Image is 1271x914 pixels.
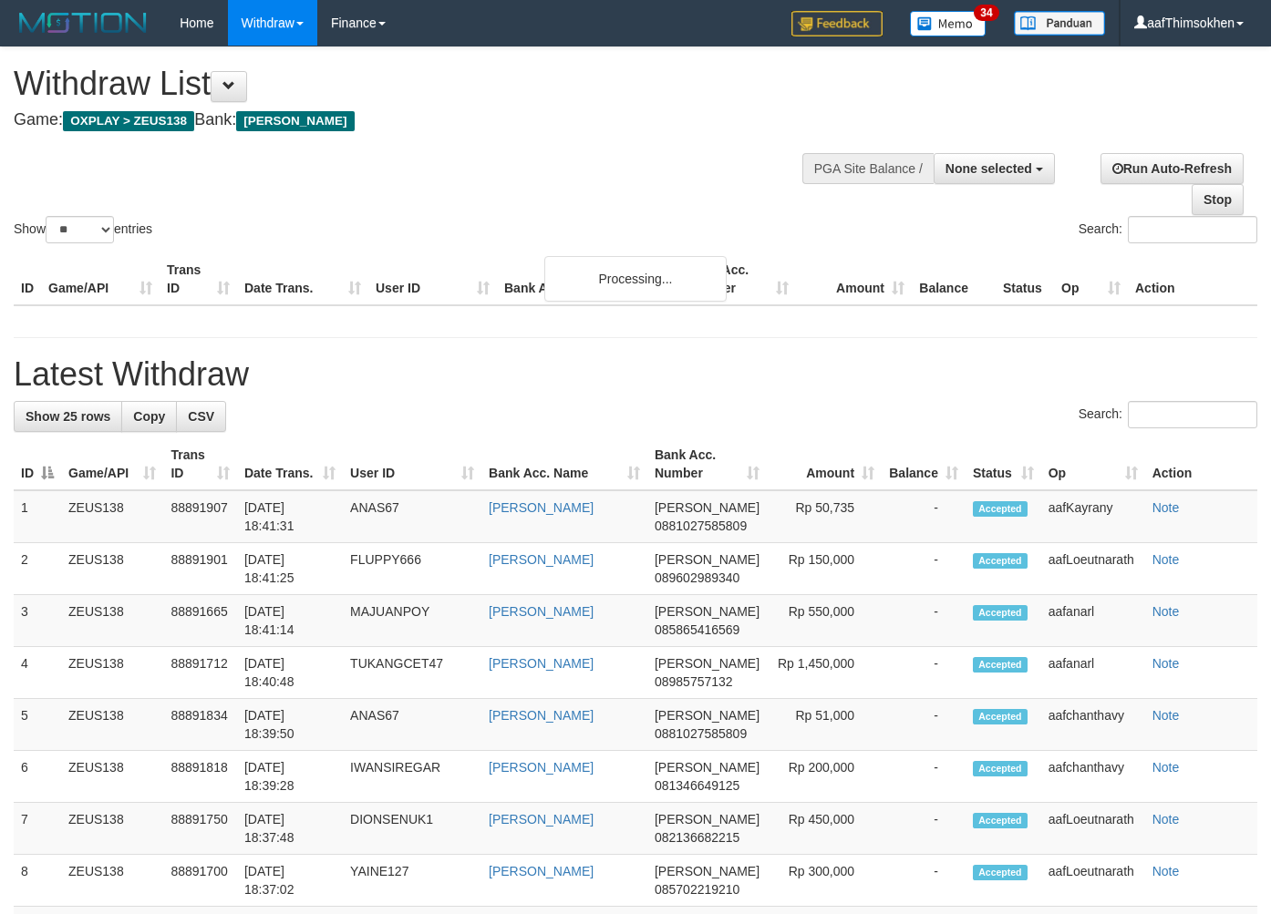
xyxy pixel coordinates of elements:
[41,253,160,305] th: Game/API
[791,11,883,36] img: Feedback.jpg
[237,595,343,647] td: [DATE] 18:41:14
[14,253,41,305] th: ID
[1152,656,1180,671] a: Note
[655,812,759,827] span: [PERSON_NAME]
[1014,11,1105,36] img: panduan.png
[26,409,110,424] span: Show 25 rows
[489,656,594,671] a: [PERSON_NAME]
[655,830,739,845] span: Copy 082136682215 to clipboard
[882,543,966,595] td: -
[61,647,163,699] td: ZEUS138
[934,153,1055,184] button: None selected
[489,864,594,878] a: [PERSON_NAME]
[14,356,1257,393] h1: Latest Withdraw
[163,543,237,595] td: 88891901
[343,647,481,699] td: TUKANGCET47
[655,552,759,567] span: [PERSON_NAME]
[767,490,882,543] td: Rp 50,735
[1054,253,1128,305] th: Op
[996,253,1054,305] th: Status
[14,490,61,543] td: 1
[973,501,1028,517] span: Accepted
[767,855,882,907] td: Rp 300,000
[655,622,739,637] span: Copy 085865416569 to clipboard
[1100,153,1244,184] a: Run Auto-Refresh
[14,438,61,490] th: ID: activate to sort column descending
[973,813,1028,828] span: Accepted
[655,882,739,897] span: Copy 085702219210 to clipboard
[237,543,343,595] td: [DATE] 18:41:25
[1192,184,1244,215] a: Stop
[14,216,152,243] label: Show entries
[343,543,481,595] td: FLUPPY666
[497,253,680,305] th: Bank Acc. Name
[1041,647,1145,699] td: aafanarl
[973,657,1028,673] span: Accepted
[176,401,226,432] a: CSV
[1152,604,1180,619] a: Note
[767,699,882,751] td: Rp 51,000
[61,751,163,803] td: ZEUS138
[1152,500,1180,515] a: Note
[912,253,996,305] th: Balance
[1152,812,1180,827] a: Note
[655,519,747,533] span: Copy 0881027585809 to clipboard
[489,604,594,619] a: [PERSON_NAME]
[163,595,237,647] td: 88891665
[1128,401,1257,428] input: Search:
[1152,708,1180,723] a: Note
[160,253,237,305] th: Trans ID
[163,855,237,907] td: 88891700
[973,865,1028,880] span: Accepted
[655,864,759,878] span: [PERSON_NAME]
[1152,760,1180,775] a: Note
[61,595,163,647] td: ZEUS138
[368,253,497,305] th: User ID
[61,803,163,855] td: ZEUS138
[163,803,237,855] td: 88891750
[163,490,237,543] td: 88891907
[61,699,163,751] td: ZEUS138
[481,438,647,490] th: Bank Acc. Name: activate to sort column ascending
[237,253,368,305] th: Date Trans.
[882,751,966,803] td: -
[236,111,354,131] span: [PERSON_NAME]
[767,438,882,490] th: Amount: activate to sort column ascending
[61,490,163,543] td: ZEUS138
[14,9,152,36] img: MOTION_logo.png
[163,647,237,699] td: 88891712
[655,708,759,723] span: [PERSON_NAME]
[489,500,594,515] a: [PERSON_NAME]
[1041,699,1145,751] td: aafchanthavy
[1041,855,1145,907] td: aafLoeutnarath
[973,605,1028,621] span: Accepted
[163,438,237,490] th: Trans ID: activate to sort column ascending
[1041,490,1145,543] td: aafKayrany
[14,699,61,751] td: 5
[1041,438,1145,490] th: Op: activate to sort column ascending
[680,253,796,305] th: Bank Acc. Number
[1128,216,1257,243] input: Search:
[133,409,165,424] span: Copy
[14,595,61,647] td: 3
[945,161,1032,176] span: None selected
[973,761,1028,776] span: Accepted
[882,490,966,543] td: -
[14,751,61,803] td: 6
[1152,864,1180,878] a: Note
[14,111,829,129] h4: Game: Bank:
[882,803,966,855] td: -
[767,595,882,647] td: Rp 550,000
[343,490,481,543] td: ANAS67
[489,812,594,827] a: [PERSON_NAME]
[767,647,882,699] td: Rp 1,450,000
[655,726,747,741] span: Copy 0881027585809 to clipboard
[767,803,882,855] td: Rp 450,000
[343,803,481,855] td: DIONSENUK1
[163,699,237,751] td: 88891834
[767,543,882,595] td: Rp 150,000
[655,604,759,619] span: [PERSON_NAME]
[1128,253,1257,305] th: Action
[14,855,61,907] td: 8
[237,438,343,490] th: Date Trans.: activate to sort column ascending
